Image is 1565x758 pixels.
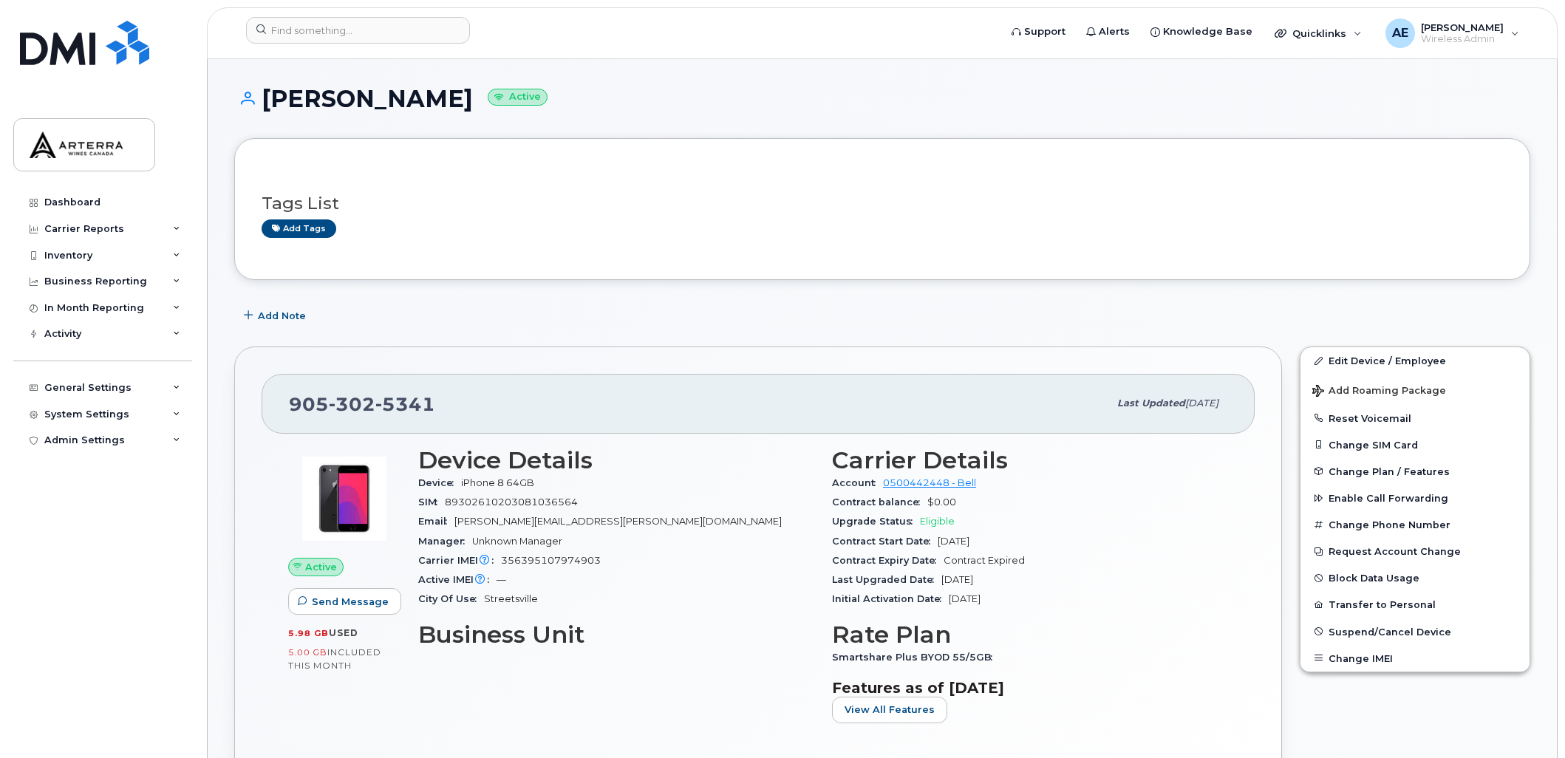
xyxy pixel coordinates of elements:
small: Active [488,89,548,106]
span: Contract balance [832,496,927,508]
span: Contract Expired [944,555,1025,566]
span: Enable Call Forwarding [1329,493,1448,504]
span: 5.98 GB [288,628,329,638]
button: Change IMEI [1300,645,1530,672]
span: Account [832,477,883,488]
h3: Rate Plan [832,621,1228,648]
span: [DATE] [941,574,973,585]
span: Eligible [920,516,955,527]
span: 302 [329,393,375,415]
span: [PERSON_NAME][EMAIL_ADDRESS][PERSON_NAME][DOMAIN_NAME] [454,516,782,527]
h3: Tags List [262,194,1503,213]
button: Request Account Change [1300,538,1530,564]
span: Last Upgraded Date [832,574,941,585]
span: Contract Start Date [832,536,938,547]
h3: Features as of [DATE] [832,679,1228,697]
span: 356395107974903 [501,555,601,566]
span: $0.00 [927,496,956,508]
span: 905 [289,393,435,415]
span: Email [418,516,454,527]
button: Change Plan / Features [1300,458,1530,485]
button: Change SIM Card [1300,431,1530,458]
span: Active [305,560,337,574]
span: — [497,574,506,585]
span: Unknown Manager [472,536,562,547]
span: Streetsville [484,593,538,604]
button: Enable Call Forwarding [1300,485,1530,511]
span: Manager [418,536,472,547]
span: Contract Expiry Date [832,555,944,566]
span: Add Note [258,309,306,323]
button: Suspend/Cancel Device [1300,618,1530,645]
span: [DATE] [1185,397,1218,409]
h3: Device Details [418,447,814,474]
span: Upgrade Status [832,516,920,527]
button: Transfer to Personal [1300,591,1530,618]
span: 89302610203081036564 [445,496,578,508]
span: Carrier IMEI [418,555,501,566]
span: Smartshare Plus BYOD 55/5GB [832,652,1000,663]
button: Block Data Usage [1300,564,1530,591]
button: Add Note [234,302,318,329]
span: Last updated [1117,397,1185,409]
span: 5341 [375,393,435,415]
span: View All Features [845,703,935,717]
button: Reset Voicemail [1300,405,1530,431]
span: SIM [418,496,445,508]
span: Active IMEI [418,574,497,585]
span: City Of Use [418,593,484,604]
span: used [329,627,358,638]
button: Change Phone Number [1300,511,1530,538]
span: [DATE] [949,593,981,604]
span: included this month [288,646,381,671]
button: View All Features [832,697,947,723]
a: Add tags [262,219,336,238]
button: Add Roaming Package [1300,375,1530,405]
span: Send Message [312,595,389,609]
span: 5.00 GB [288,647,327,658]
span: Initial Activation Date [832,593,949,604]
img: image20231002-3703462-bzhi73.jpeg [300,454,389,543]
h3: Carrier Details [832,447,1228,474]
a: 0500442448 - Bell [883,477,976,488]
span: [DATE] [938,536,969,547]
h1: [PERSON_NAME] [234,86,1530,112]
span: Change Plan / Features [1329,465,1450,477]
a: Edit Device / Employee [1300,347,1530,374]
h3: Business Unit [418,621,814,648]
span: Suspend/Cancel Device [1329,626,1451,637]
span: Add Roaming Package [1312,385,1446,399]
span: Device [418,477,461,488]
span: iPhone 8 64GB [461,477,534,488]
button: Send Message [288,588,401,615]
